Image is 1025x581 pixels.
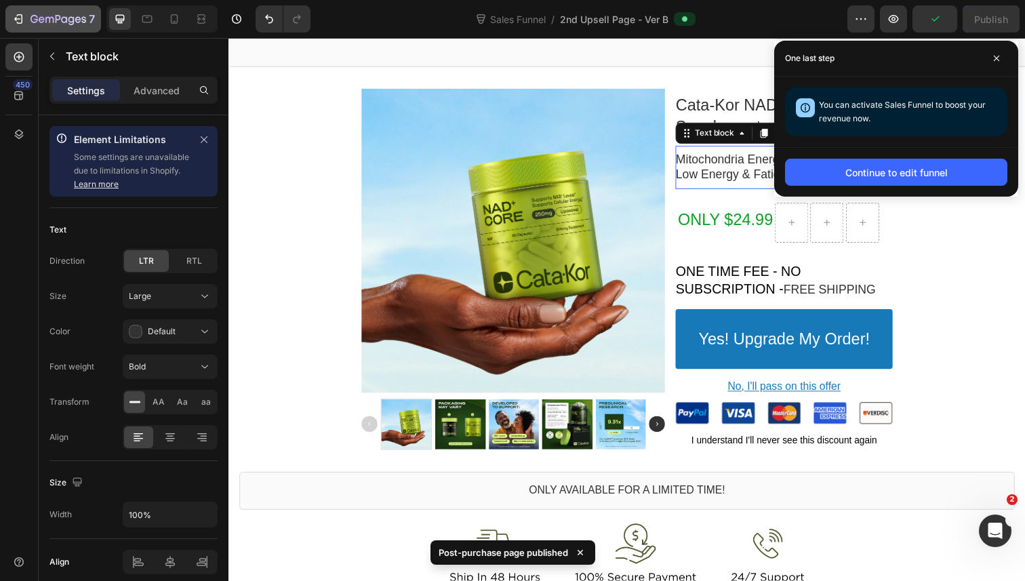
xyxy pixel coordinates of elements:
[845,165,948,180] div: Continue to edit funnel
[256,5,310,33] div: Undo/Redo
[473,92,519,102] div: Text block
[129,291,151,301] span: Large
[186,255,202,267] span: RTL
[49,396,89,408] div: Transform
[459,176,556,195] span: ONLY $24.99
[456,117,678,148] div: Rich Text Editor. Editing area: main
[49,224,66,236] div: Text
[139,255,154,267] span: LTR
[177,396,188,408] span: Aa
[74,132,190,148] p: Element Limitations
[480,297,655,318] p: Yes! Upgrade My Order!
[487,12,548,26] span: Sales Funnel
[123,319,218,344] button: Default
[551,12,555,26] span: /
[456,277,678,338] button: Yes! Upgrade My Order!
[89,11,95,27] p: 7
[123,284,218,308] button: Large
[306,456,507,468] bdo: Only Available For a Limited Time!
[456,230,678,266] p: FREE SHIPPING
[560,12,668,26] span: 2nd Upsell Page - Ver B
[49,255,85,267] div: Direction
[74,179,119,189] a: Learn more
[49,474,85,492] div: Size
[456,117,678,148] p: Mitochondria Energy Activatort to Fight Low Energy & Fatigue
[228,38,1025,581] iframe: Design area
[123,502,217,527] input: Auto
[974,12,1008,26] div: Publish
[979,515,1011,547] iframe: Intercom live chat
[129,361,146,372] span: Bold
[66,48,212,64] p: Text block
[67,83,105,98] p: Settings
[819,100,986,123] span: You can activate Sales Funnel to boost your revenue now.
[473,405,662,416] span: I understand I'll never see this discount again
[510,350,625,362] u: No, I'll pass on this offer
[963,5,1020,33] button: Publish
[49,431,68,443] div: Align
[74,151,190,191] p: Some settings are unavailable due to limitations in Shopify.
[148,326,176,336] span: Default
[49,325,71,338] div: Color
[49,361,94,373] div: Font weight
[49,290,66,302] div: Size
[785,52,835,65] p: One last step
[1007,494,1018,505] span: 2
[5,5,101,33] button: 7
[456,344,678,369] button: No, I'll pass on this offer
[49,508,72,521] div: Width
[123,355,218,379] button: Bold
[429,386,445,403] img: gp-arrow-next
[201,396,211,408] span: aa
[153,396,165,408] span: AA
[13,79,33,90] div: 450
[134,83,180,98] p: Advanced
[439,546,568,559] p: Post-purchase page published
[456,231,584,264] span: ONE TIME FEE - NO SUBSCRIPTION -
[785,159,1007,186] button: Continue to edit funnel
[456,60,658,99] bdo: Cata-Kor NAD+ Core - NAD Supplement
[49,556,69,568] div: Align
